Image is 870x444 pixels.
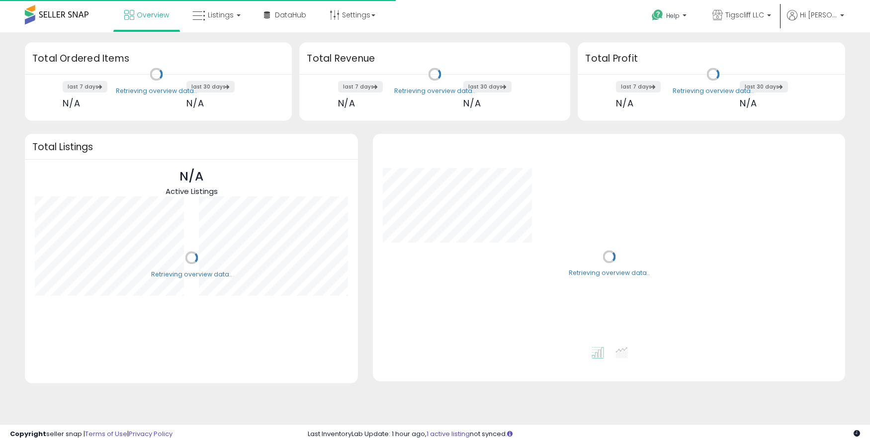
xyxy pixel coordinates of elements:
[137,10,169,20] span: Overview
[10,429,46,439] strong: Copyright
[725,10,764,20] span: Tigscliff LLC
[800,10,837,20] span: Hi [PERSON_NAME]
[644,1,696,32] a: Help
[129,429,173,439] a: Privacy Policy
[394,87,475,95] div: Retrieving overview data..
[507,431,513,437] i: Click here to read more about un-synced listings.
[427,429,470,439] a: 1 active listing
[308,430,861,439] div: Last InventoryLab Update: 1 hour ago, not synced.
[85,429,127,439] a: Terms of Use
[151,270,232,279] div: Retrieving overview data..
[673,87,754,95] div: Retrieving overview data..
[10,430,173,439] div: seller snap | |
[275,10,306,20] span: DataHub
[651,9,664,21] i: Get Help
[666,11,680,20] span: Help
[569,269,650,278] div: Retrieving overview data..
[787,10,844,32] a: Hi [PERSON_NAME]
[208,10,234,20] span: Listings
[116,87,197,95] div: Retrieving overview data..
